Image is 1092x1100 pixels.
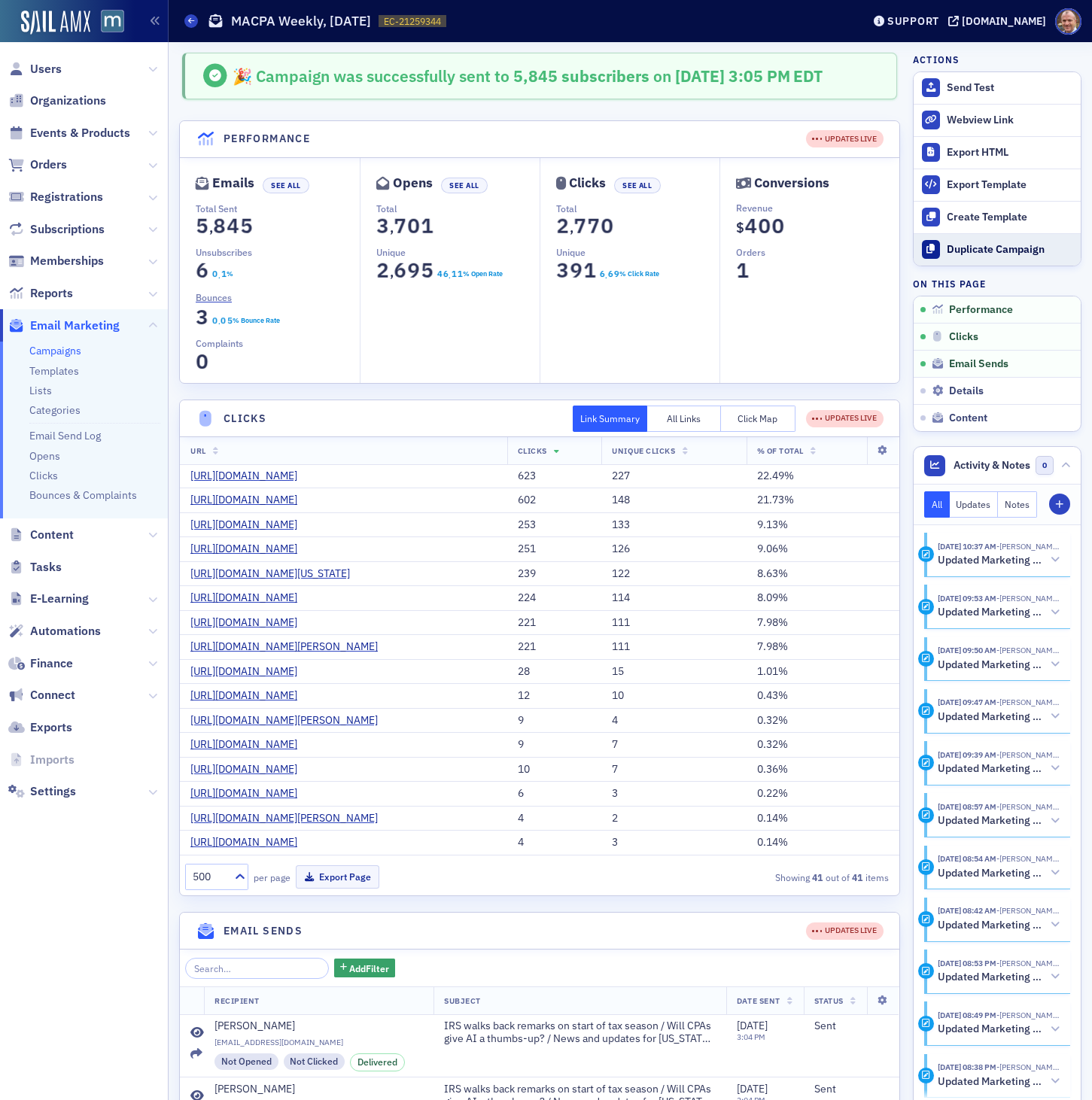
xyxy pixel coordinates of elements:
p: Orders [736,245,899,259]
h4: On this page [913,277,1081,290]
div: 3 [612,787,735,801]
strong: 41 [850,871,865,884]
a: Organizations [8,93,106,109]
span: Users [30,61,62,77]
div: 7 [612,763,735,776]
input: Search… [185,958,329,979]
a: Settings [8,783,76,800]
span: , [209,217,213,238]
span: 3:05 PM [729,65,790,87]
h5: Updated Marketing platform email campaign: MACPA Weekly, [DATE] [938,919,1045,932]
button: Updated Marketing platform email campaign: MACPA Weekly, [DATE] [938,552,1060,568]
a: [URL][DOMAIN_NAME] [190,591,309,605]
strong: 41 [810,871,826,884]
div: [DOMAIN_NAME] [962,14,1046,28]
span: 1 [456,267,464,281]
div: 0.14% [757,836,889,849]
span: . [218,271,221,281]
div: Duplicate Campaign [947,243,1073,257]
section: 6.69 [599,269,619,279]
div: 28 [518,665,592,679]
h4: Clicks [224,411,266,427]
span: 0 [192,348,212,375]
div: [PERSON_NAME] [214,1083,295,1096]
span: 7 [390,213,410,239]
time: 8/8/2025 09:53 AM [938,593,996,603]
a: [URL][DOMAIN_NAME][PERSON_NAME] [190,640,389,654]
div: 623 [518,469,592,483]
button: Send Test [914,72,1081,104]
div: Conversions [754,179,829,187]
span: URL [190,445,206,456]
div: 15 [612,665,735,679]
div: Emails [212,179,254,187]
span: 1 [732,257,753,284]
div: 0.14% [757,812,889,825]
a: Export HTML [914,136,1081,169]
h5: Updated Marketing platform email campaign: MACPA Weekly, [DATE] [938,762,1045,776]
button: Updated Marketing platform email campaign: MACPA Weekly, [DATE] [938,657,1060,673]
span: Clicks [518,445,547,456]
span: 0 [219,314,227,327]
a: Tasks [8,559,62,576]
div: 3 [612,836,735,849]
button: Notes [998,491,1037,518]
a: Orders [8,156,67,173]
a: [URL][DOMAIN_NAME][PERSON_NAME] [190,714,389,728]
a: [URL][DOMAIN_NAME] [190,763,309,776]
a: [URL][DOMAIN_NAME] [190,469,309,483]
section: 5,845 [196,217,254,235]
button: All [924,491,950,518]
a: Categories [29,403,81,417]
a: Bounces & Complaints [29,488,137,502]
div: 0.43% [757,689,889,703]
a: Users [8,61,62,77]
span: 6 [442,267,449,281]
span: 2 [373,257,393,284]
a: Memberships [8,253,104,269]
span: EDT [790,65,823,87]
div: 0.32% [757,738,889,752]
div: 114 [612,591,735,605]
a: Templates [29,364,79,378]
span: Exports [30,719,72,736]
a: Export Template [914,169,1081,201]
a: Campaigns [29,344,81,357]
a: [URL][DOMAIN_NAME] [190,665,309,679]
div: 0.36% [757,763,889,776]
a: [URL][DOMAIN_NAME] [190,787,309,801]
a: Registrations [8,189,103,205]
div: 9.06% [757,542,889,556]
div: 2 [612,812,735,825]
button: AddFilter [334,959,396,977]
button: See All [614,178,661,193]
a: [URL][DOMAIN_NAME] [190,738,309,752]
div: Opens [393,179,433,187]
span: EC-21259344 [384,15,441,28]
h1: MACPA Weekly, [DATE] [231,12,371,30]
div: Create Template [947,211,1073,224]
span: Bounces [196,290,232,304]
a: [URL][DOMAIN_NAME][PERSON_NAME] [190,812,389,825]
div: 111 [612,640,735,654]
div: 500 [193,869,226,885]
time: 8/8/2025 08:42 AM [938,905,996,916]
a: Lists [29,384,52,397]
span: $ [736,217,744,238]
span: Profile [1055,8,1081,35]
button: Export Page [296,865,379,889]
div: Activity [918,599,934,615]
div: Send Test [947,81,1073,95]
div: Clicks [569,179,606,187]
span: 4 [741,213,761,239]
span: Automations [30,623,101,640]
span: 8 [209,213,230,239]
span: . [449,271,451,281]
div: 0.22% [757,787,889,801]
section: $400 [736,217,785,235]
span: 6 [192,257,212,284]
div: 12 [518,689,592,703]
button: See All [263,178,309,193]
section: 3 [196,308,209,326]
button: Duplicate Campaign [914,233,1081,266]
